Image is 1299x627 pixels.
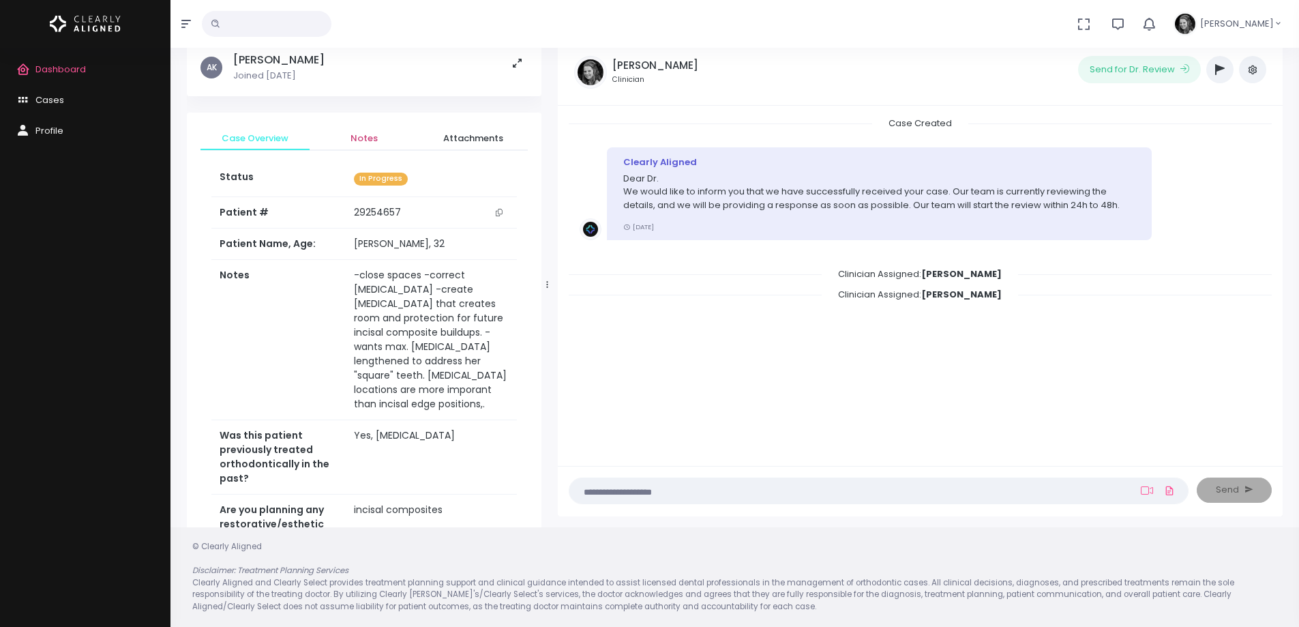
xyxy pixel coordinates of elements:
span: Notes [320,132,408,145]
span: Clinician Assigned: [822,284,1018,305]
th: Status [211,162,346,196]
span: AK [200,57,222,78]
p: Dear Dr. We would like to inform you that we have successfully received your case. Our team is cu... [623,172,1135,212]
small: Clinician [612,74,698,85]
small: [DATE] [623,222,654,231]
span: Case Created [872,113,968,134]
span: Dashboard [35,63,86,76]
span: Profile [35,124,63,137]
a: Add Files [1161,478,1178,503]
h5: [PERSON_NAME] [233,53,325,67]
td: -close spaces -correct [MEDICAL_DATA] -create [MEDICAL_DATA] that creates room and protection for... [346,260,516,420]
div: scrollable content [569,117,1272,452]
b: [PERSON_NAME] [921,267,1002,280]
td: Yes, [MEDICAL_DATA] [346,420,516,495]
th: Patient Name, Age: [211,229,346,260]
div: © Clearly Aligned Clearly Aligned and Clearly Select provides treatment planning support and clin... [179,541,1291,613]
th: Patient # [211,196,346,229]
em: Disclaimer: Treatment Planning Services [192,565,348,576]
td: [PERSON_NAME], 32 [346,229,516,260]
th: Notes [211,260,346,420]
h5: [PERSON_NAME] [612,59,698,72]
th: Was this patient previously treated orthodontically in the past? [211,420,346,495]
a: Add Loom Video [1138,485,1156,496]
span: Attachments [430,132,517,145]
td: incisal composites [346,495,516,569]
span: Case Overview [211,132,299,145]
button: Send for Dr. Review [1078,56,1201,83]
b: [PERSON_NAME] [921,288,1002,301]
span: In Progress [354,173,408,186]
td: 29254657 [346,197,516,229]
span: Clinician Assigned: [822,263,1018,285]
div: Clearly Aligned [623,156,1135,169]
span: [PERSON_NAME] [1200,17,1274,31]
img: Logo Horizontal [50,10,121,38]
th: Are you planning any restorative/esthetic treatment? If yes, what are you planning? [211,495,346,569]
p: Joined [DATE] [233,69,325,83]
div: scrollable content [187,40,541,531]
img: Header Avatar [1173,12,1197,36]
span: Cases [35,93,64,106]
